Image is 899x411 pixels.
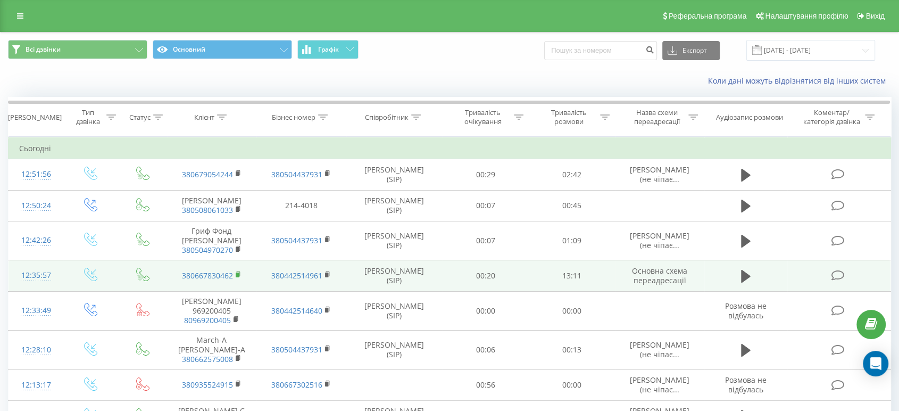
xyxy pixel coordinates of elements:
[443,331,529,370] td: 00:06
[271,306,322,316] a: 380442514640
[19,164,53,185] div: 12:51:56
[8,40,147,59] button: Всі дзвінки
[725,301,767,320] span: Розмова не відбулась
[167,190,256,221] td: [PERSON_NAME]
[73,108,104,126] div: Тип дзвінка
[529,291,615,331] td: 00:00
[800,108,862,126] div: Коментар/категорія дзвінка
[346,221,442,260] td: [PERSON_NAME] (SIP)
[443,159,529,190] td: 00:29
[182,169,233,179] a: 380679054244
[630,165,689,184] span: [PERSON_NAME] (не чіпає...
[630,375,689,394] span: [PERSON_NAME] (не чіпає...
[630,231,689,250] span: [PERSON_NAME] (не чіпає...
[19,300,53,321] div: 12:33:49
[346,331,442,370] td: [PERSON_NAME] (SIP)
[26,45,61,54] span: Всі дзвінки
[725,375,767,394] span: Розмова не відбулась
[529,369,615,400] td: 00:00
[19,340,53,360] div: 12:28:10
[443,291,529,331] td: 00:00
[271,380,322,390] a: 380667302516
[167,291,256,331] td: [PERSON_NAME] 969200405
[167,331,256,370] td: March-A [PERSON_NAME]-А
[19,375,53,396] div: 12:13:17
[630,340,689,359] span: [PERSON_NAME] (не чіпає...
[454,108,511,126] div: Тривалість очікування
[443,260,529,291] td: 00:20
[19,265,53,286] div: 12:35:57
[866,12,885,20] span: Вихід
[271,235,322,245] a: 380504437931
[271,344,322,355] a: 380504437931
[662,41,720,60] button: Експорт
[346,190,442,221] td: [PERSON_NAME] (SIP)
[182,380,233,390] a: 380935524915
[271,169,322,179] a: 380504437931
[529,331,615,370] td: 00:13
[615,260,704,291] td: Основна схема переадресації
[346,159,442,190] td: [PERSON_NAME] (SIP)
[272,113,315,122] div: Бізнес номер
[669,12,747,20] span: Реферальна програма
[863,351,888,376] div: Open Intercom Messenger
[318,46,339,53] span: Графік
[297,40,359,59] button: Графік
[182,245,233,255] a: 380504970270
[19,230,53,251] div: 12:42:26
[19,195,53,216] div: 12:50:24
[540,108,597,126] div: Тривалість розмови
[443,221,529,260] td: 00:07
[346,260,442,291] td: [PERSON_NAME] (SIP)
[443,369,529,400] td: 00:56
[544,41,657,60] input: Пошук за номером
[346,291,442,331] td: [PERSON_NAME] (SIP)
[765,12,848,20] span: Налаштування профілю
[182,270,233,281] a: 380667830462
[365,113,409,122] div: Співробітник
[167,221,256,260] td: Гриф Фонд [PERSON_NAME]
[708,76,891,86] a: Коли дані можуть відрізнятися вiд інших систем
[182,354,233,364] a: 380662575008
[182,205,233,215] a: 380508061033
[153,40,292,59] button: Основний
[271,270,322,281] a: 380442514961
[8,113,62,122] div: [PERSON_NAME]
[184,315,231,325] a: 80969200405
[9,138,891,159] td: Сьогодні
[443,190,529,221] td: 00:07
[129,113,151,122] div: Статус
[256,190,346,221] td: 214-4018
[529,159,615,190] td: 02:42
[629,108,686,126] div: Назва схеми переадресації
[529,260,615,291] td: 13:11
[529,221,615,260] td: 01:09
[529,190,615,221] td: 00:45
[716,113,783,122] div: Аудіозапис розмови
[194,113,214,122] div: Клієнт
